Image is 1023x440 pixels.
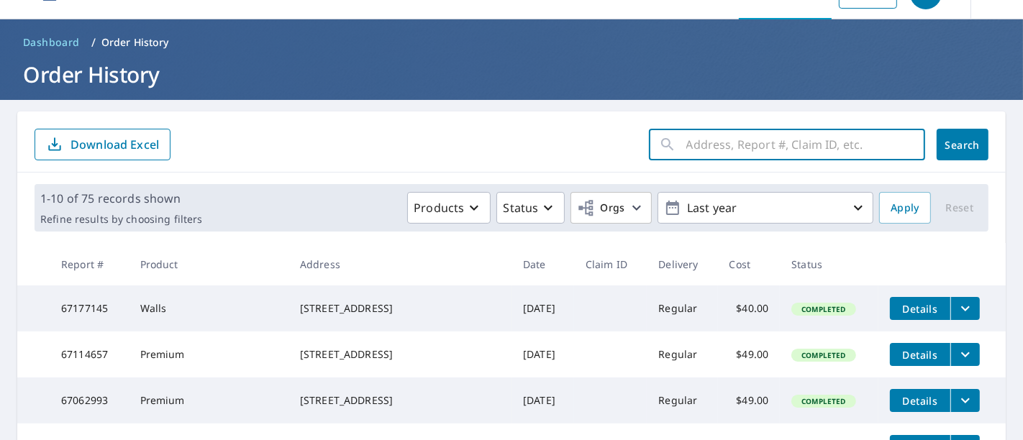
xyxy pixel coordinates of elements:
[570,192,652,224] button: Orgs
[948,138,977,152] span: Search
[890,343,950,366] button: detailsBtn-67114657
[129,377,288,423] td: Premium
[950,297,980,320] button: filesDropdownBtn-67177145
[300,347,500,362] div: [STREET_ADDRESS]
[511,243,574,285] th: Date
[300,301,500,316] div: [STREET_ADDRESS]
[793,396,854,406] span: Completed
[129,331,288,377] td: Premium
[780,243,878,285] th: Status
[647,331,717,377] td: Regular
[890,297,950,320] button: detailsBtn-67177145
[793,350,854,360] span: Completed
[50,331,129,377] td: 67114657
[718,331,781,377] td: $49.00
[890,389,950,412] button: detailsBtn-67062993
[50,243,129,285] th: Report #
[17,60,1006,89] h1: Order History
[40,190,202,207] p: 1-10 of 75 records shown
[511,377,574,423] td: [DATE]
[950,389,980,412] button: filesDropdownBtn-67062993
[899,348,942,362] span: Details
[50,377,129,423] td: 67062993
[101,35,169,50] p: Order History
[23,35,80,50] span: Dashboard
[658,192,873,224] button: Last year
[686,124,925,165] input: Address, Report #, Claim ID, etc.
[40,213,202,226] p: Refine results by choosing filters
[899,302,942,316] span: Details
[718,285,781,331] td: $40.00
[511,285,574,331] td: [DATE]
[574,243,647,285] th: Claim ID
[577,199,625,217] span: Orgs
[407,192,491,224] button: Products
[50,285,129,331] td: 67177145
[17,31,86,54] a: Dashboard
[891,199,919,217] span: Apply
[91,34,96,51] li: /
[647,285,717,331] td: Regular
[129,243,288,285] th: Product
[647,243,717,285] th: Delivery
[17,31,1006,54] nav: breadcrumb
[414,199,464,216] p: Products
[718,243,781,285] th: Cost
[718,377,781,423] td: $49.00
[879,192,931,224] button: Apply
[300,393,500,408] div: [STREET_ADDRESS]
[681,196,850,221] p: Last year
[793,304,854,314] span: Completed
[496,192,565,224] button: Status
[937,129,988,160] button: Search
[511,331,574,377] td: [DATE]
[503,199,538,216] p: Status
[129,285,288,331] td: Walls
[35,129,170,160] button: Download Excel
[288,243,511,285] th: Address
[71,137,159,152] p: Download Excel
[647,377,717,423] td: Regular
[899,394,942,408] span: Details
[950,343,980,366] button: filesDropdownBtn-67114657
